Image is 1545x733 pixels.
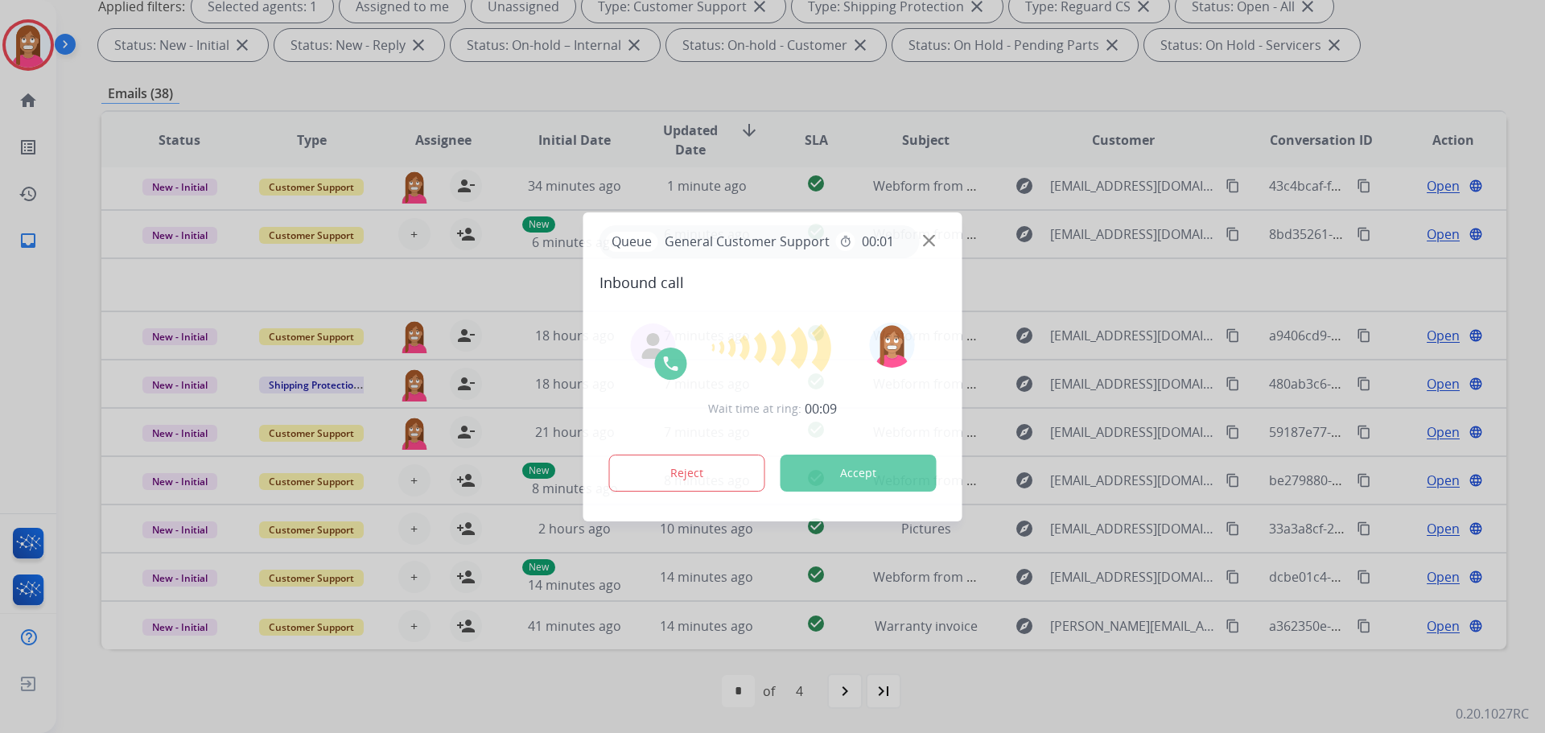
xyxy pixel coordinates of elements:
[609,455,765,492] button: Reject
[1456,704,1529,723] p: 0.20.1027RC
[869,323,914,368] img: avatar
[805,399,837,418] span: 00:09
[862,232,894,251] span: 00:01
[641,333,666,359] img: agent-avatar
[839,235,852,248] mat-icon: timer
[923,234,935,246] img: close-button
[606,232,658,252] p: Queue
[708,401,801,417] span: Wait time at ring:
[599,271,946,294] span: Inbound call
[658,232,836,251] span: General Customer Support
[781,455,937,492] button: Accept
[661,354,681,373] img: call-icon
